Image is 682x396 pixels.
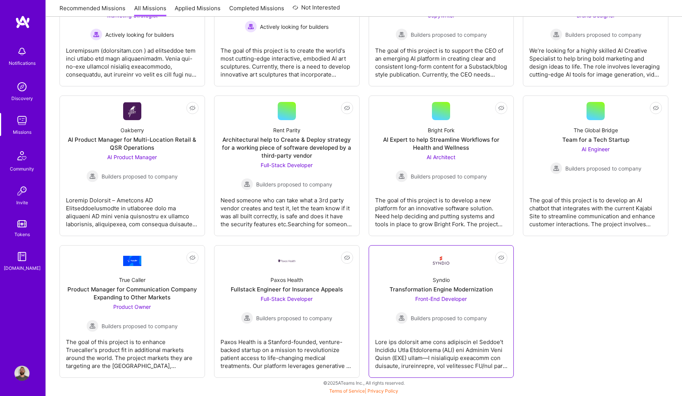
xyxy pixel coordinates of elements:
[10,165,34,173] div: Community
[221,102,353,230] a: Rent ParityArchitectural help to Create & Deploy strategy for a working piece of software develop...
[221,332,353,370] div: Paxos Health is a Stanford-founded, venture-backed startup on a mission to revolutionize patient ...
[16,199,28,207] div: Invite
[14,366,30,381] img: User Avatar
[565,31,641,39] span: Builders proposed to company
[66,285,199,301] div: Product Manager for Communication Company Expanding to Other Markets
[273,126,300,134] div: Rent Parity
[389,285,493,293] div: Transformation Engine Modernization
[278,259,296,263] img: Company Logo
[368,388,398,394] a: Privacy Policy
[498,255,504,261] i: icon EyeClosed
[529,41,662,78] div: We’re looking for a highly skilled AI Creative Specialist to help bring bold marketing and design...
[550,28,562,41] img: Builders proposed to company
[396,28,408,41] img: Builders proposed to company
[175,4,221,17] a: Applied Missions
[221,41,353,78] div: The goal of this project is to create the world's most cutting-edge interactive, embodied AI art ...
[66,190,199,228] div: Loremip Dolorsit – Ametcons AD ElitseddoeIusmodte in utlaboree dolo ma aliquaeni AD mini venia qu...
[375,136,508,152] div: AI Expert to help Streamline Workflows for Health and Wellness
[11,94,33,102] div: Discovery
[14,113,30,128] img: teamwork
[344,105,350,111] i: icon EyeClosed
[120,126,144,134] div: Oakberry
[66,252,199,371] a: Company LogoTrue CallerProduct Manager for Communication Company Expanding to Other MarketsProduc...
[14,230,30,238] div: Tokens
[245,20,257,33] img: Actively looking for builders
[574,126,618,134] div: The Global Bridge
[415,296,467,302] span: Front-End Developer
[189,255,196,261] i: icon EyeClosed
[102,322,178,330] span: Builders proposed to company
[231,285,343,293] div: Fullstack Engineer for Insurance Appeals
[529,190,662,228] div: The goal of this project is to develop an AI chatbot that integrates with the current Kajabi Site...
[13,147,31,165] img: Community
[260,23,328,31] span: Actively looking for builders
[14,249,30,264] img: guide book
[344,255,350,261] i: icon EyeClosed
[221,252,353,371] a: Company LogoPaxos HealthFullstack Engineer for Insurance AppealsFull-Stack Developer Builders pro...
[411,314,487,322] span: Builders proposed to company
[375,252,508,371] a: Company LogoSyndioTransformation Engine ModernizationFront-End Developer Builders proposed to com...
[9,59,36,67] div: Notifications
[229,4,284,17] a: Completed Missions
[529,102,662,230] a: The Global BridgeTeam for a Tech StartupAI Engineer Builders proposed to companyBuilders proposed...
[66,136,199,152] div: AI Product Manager for Multi-Location Retail & QSR Operations
[45,373,682,392] div: © 2025 ATeams Inc., All rights reserved.
[256,180,332,188] span: Builders proposed to company
[4,264,41,272] div: [DOMAIN_NAME]
[221,190,353,228] div: Need someone who can take what a 3rd party vendor creates and test it, let the team know if it wa...
[66,102,199,230] a: Company LogoOakberryAI Product Manager for Multi-Location Retail & QSR OperationsAI Product Manag...
[86,320,99,332] img: Builders proposed to company
[329,388,398,394] span: |
[256,314,332,322] span: Builders proposed to company
[565,164,641,172] span: Builders proposed to company
[411,172,487,180] span: Builders proposed to company
[562,136,629,144] div: Team for a Tech Startup
[107,154,157,160] span: AI Product Manager
[261,296,313,302] span: Full-Stack Developer
[189,105,196,111] i: icon EyeClosed
[241,312,253,324] img: Builders proposed to company
[432,252,450,270] img: Company Logo
[134,4,166,17] a: All Missions
[582,146,610,152] span: AI Engineer
[13,128,31,136] div: Missions
[113,304,151,310] span: Product Owner
[375,41,508,78] div: The goal of this project is to support the CEO of an emerging AI platform in creating clear and c...
[261,162,313,168] span: Full-Stack Developer
[550,162,562,174] img: Builders proposed to company
[375,102,508,230] a: Bright ForkAI Expert to help Streamline Workflows for Health and WellnessAI Architect Builders pr...
[411,31,487,39] span: Builders proposed to company
[375,190,508,228] div: The goal of this project is to develop a new platform for an innovative software solution. Need h...
[15,15,30,29] img: logo
[13,366,31,381] a: User Avatar
[396,312,408,324] img: Builders proposed to company
[428,126,455,134] div: Bright Fork
[375,332,508,370] div: Lore ips dolorsit ame cons adipiscin el Seddoe’t Incididu Utla Etdolorema (ALI) eni Adminim Veni ...
[66,332,199,370] div: The goal of this project is to enhance Truecaller's product fit in additional markets around the ...
[59,4,125,17] a: Recommended Missions
[433,276,450,284] div: Syndio
[123,256,141,266] img: Company Logo
[14,183,30,199] img: Invite
[119,276,145,284] div: True Caller
[427,154,455,160] span: AI Architect
[329,388,365,394] a: Terms of Service
[396,170,408,182] img: Builders proposed to company
[17,220,27,227] img: tokens
[271,276,303,284] div: Paxos Health
[653,105,659,111] i: icon EyeClosed
[14,44,30,59] img: bell
[498,105,504,111] i: icon EyeClosed
[241,178,253,190] img: Builders proposed to company
[221,136,353,160] div: Architectural help to Create & Deploy strategy for a working piece of software developed by a thi...
[86,170,99,182] img: Builders proposed to company
[90,28,102,41] img: Actively looking for builders
[66,41,199,78] div: Loremipsum (dolorsitam.con ) ad elitseddoe tem inci utlabo etd magn aliquaenimadm. Venia qui-no-e...
[123,102,141,120] img: Company Logo
[293,3,340,17] a: Not Interested
[14,79,30,94] img: discovery
[105,31,174,39] span: Actively looking for builders
[102,172,178,180] span: Builders proposed to company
